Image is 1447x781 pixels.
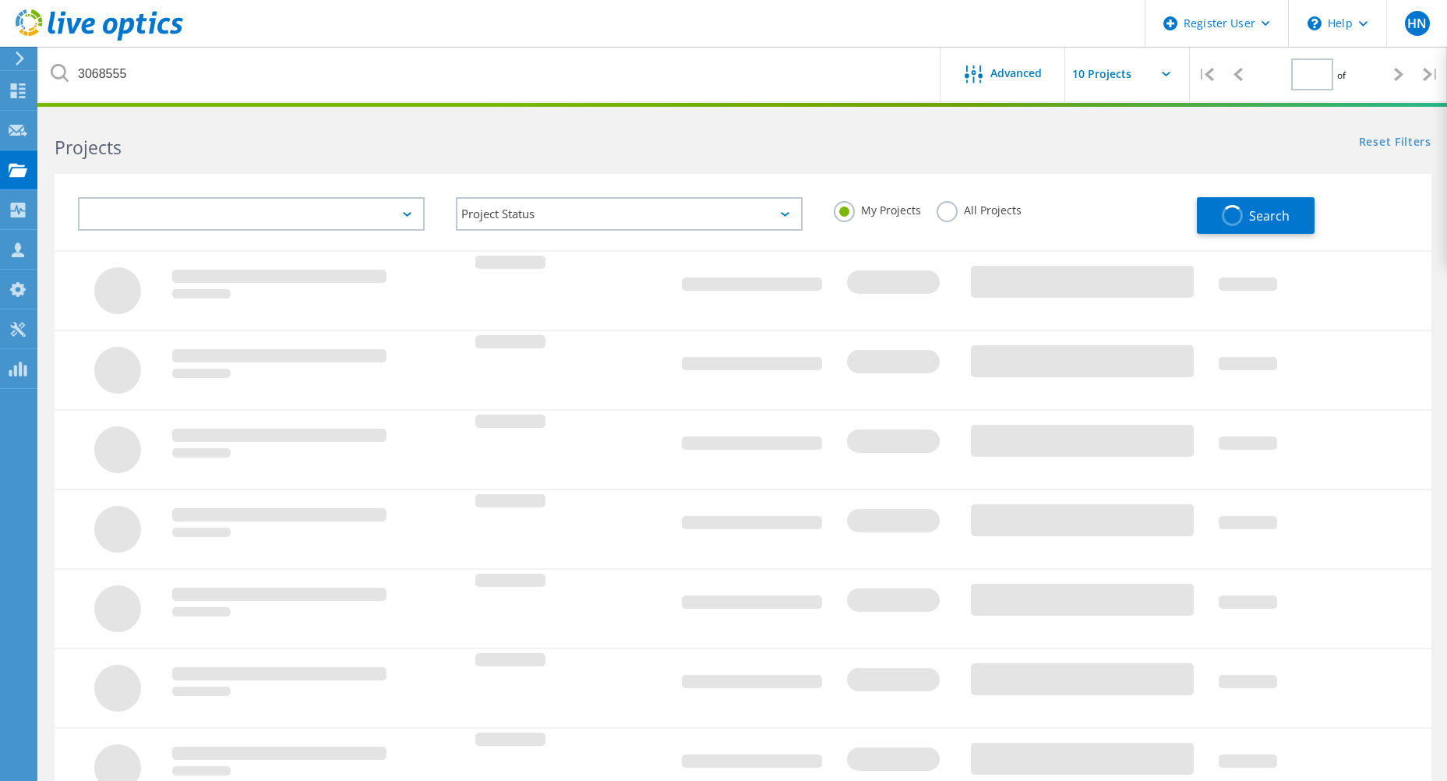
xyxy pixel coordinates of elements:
[1415,47,1447,102] div: |
[1190,47,1222,102] div: |
[1308,16,1322,30] svg: \n
[55,135,122,160] b: Projects
[16,33,183,44] a: Live Optics Dashboard
[1337,69,1346,82] span: of
[990,68,1042,79] span: Advanced
[1249,207,1290,224] span: Search
[834,201,921,216] label: My Projects
[39,47,941,101] input: Search projects by name, owner, ID, company, etc
[937,201,1022,216] label: All Projects
[1197,197,1315,234] button: Search
[1407,17,1427,30] span: HN
[456,197,803,231] div: Project Status
[1359,136,1431,150] a: Reset Filters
